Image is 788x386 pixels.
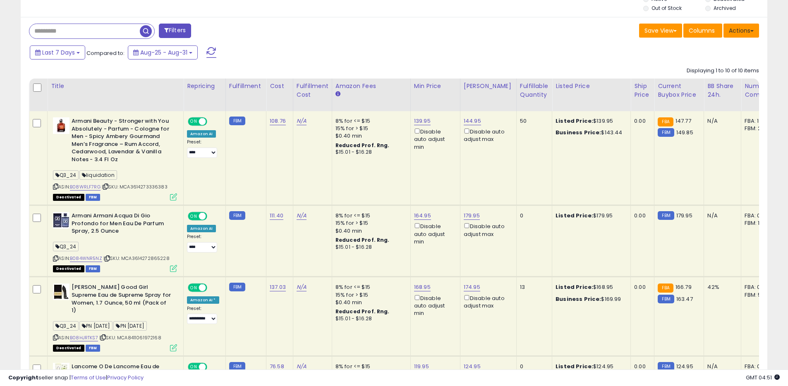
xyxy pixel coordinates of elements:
[335,315,404,322] div: $15.01 - $16.28
[335,284,404,291] div: 8% for <= $15
[53,284,69,300] img: 41BUrKvq9JS._SL40_.jpg
[414,127,454,151] div: Disable auto adjust min
[72,117,172,165] b: Armani Beauty - Stronger with You Absolutely - Parfum - Cologne for Men - Spicy Ambery Gourmand M...
[707,82,738,99] div: BB Share 24h.
[335,132,404,140] div: $0.40 min
[335,149,404,156] div: $15.01 - $16.28
[634,212,648,219] div: 0.00
[86,345,101,352] span: FBM
[335,227,404,235] div: $0.40 min
[556,117,624,125] div: $139.95
[687,67,759,75] div: Displaying 1 to 10 of 10 items
[53,170,79,180] span: Q3_24
[658,82,700,99] div: Current Buybox Price
[675,283,692,291] span: 166.79
[464,222,510,238] div: Disable auto adjust max
[745,212,772,219] div: FBA: 0
[658,295,674,303] small: FBM
[270,117,286,125] a: 108.76
[414,283,431,291] a: 168.95
[86,49,125,57] span: Compared to:
[229,82,263,91] div: Fulfillment
[556,212,624,219] div: $179.95
[335,117,404,125] div: 8% for <= $15
[335,91,340,98] small: Amazon Fees.
[556,212,593,219] b: Listed Price:
[464,127,510,143] div: Disable auto adjust max
[79,170,117,180] span: liquidation
[746,374,780,381] span: 2025-09-8 04:51 GMT
[189,118,199,125] span: ON
[53,194,84,201] span: All listings that are unavailable for purchase on Amazon for any reason other than out-of-stock
[676,295,693,303] span: 163.47
[683,24,722,38] button: Columns
[187,234,219,253] div: Preset:
[159,24,191,38] button: Filters
[745,219,772,227] div: FBM: 1
[335,244,404,251] div: $15.01 - $16.28
[520,82,548,99] div: Fulfillable Quantity
[520,117,546,125] div: 50
[707,117,735,125] div: N/A
[335,308,390,315] b: Reduced Prof. Rng.
[556,283,593,291] b: Listed Price:
[464,283,480,291] a: 174.95
[464,82,513,91] div: [PERSON_NAME]
[53,212,177,271] div: ASIN:
[556,82,627,91] div: Listed Price
[187,82,222,91] div: Repricing
[335,291,404,299] div: 15% for > $15
[270,82,290,91] div: Cost
[189,213,199,220] span: ON
[70,255,102,262] a: B084WNR5NZ
[335,82,407,91] div: Amazon Fees
[335,142,390,149] b: Reduced Prof. Rng.
[53,345,84,352] span: All listings that are unavailable for purchase on Amazon for any reason other than out-of-stock
[745,284,772,291] div: FBA: 0
[335,299,404,306] div: $0.40 min
[464,212,480,220] a: 179.95
[187,296,219,304] div: Amazon AI *
[658,117,673,126] small: FBA
[414,212,431,220] a: 164.95
[634,82,651,99] div: Ship Price
[335,236,390,243] b: Reduced Prof. Rng.
[556,129,624,136] div: $143.44
[634,284,648,291] div: 0.00
[8,374,38,381] strong: Copyright
[556,295,624,303] div: $169.99
[71,374,106,381] a: Terms of Use
[658,128,674,137] small: FBM
[414,222,454,245] div: Disable auto adjust min
[53,284,177,350] div: ASIN:
[229,283,245,291] small: FBM
[187,225,216,232] div: Amazon AI
[297,82,328,99] div: Fulfillment Cost
[556,117,593,125] b: Listed Price:
[206,118,219,125] span: OFF
[53,117,69,134] img: 31InTEITxNL._SL40_.jpg
[53,212,69,229] img: 416f1za1ChL._SL40_.jpg
[520,284,546,291] div: 13
[86,265,101,272] span: FBM
[30,45,85,60] button: Last 7 Days
[658,211,674,220] small: FBM
[745,125,772,132] div: FBM: 2
[651,5,682,12] label: Out of Stock
[676,212,692,219] span: 179.95
[229,117,245,125] small: FBM
[297,117,307,125] a: N/A
[723,24,759,38] button: Actions
[675,117,691,125] span: 147.77
[634,117,648,125] div: 0.00
[103,255,170,262] span: | SKU: MCA3614272865228
[99,334,161,341] span: | SKU: MCA8411061972168
[53,265,84,272] span: All listings that are unavailable for purchase on Amazon for any reason other than out-of-stock
[102,183,168,190] span: | SKU: MCA3614273336383
[676,129,693,136] span: 149.85
[70,334,98,341] a: B08HJRTKS7
[464,293,510,310] div: Disable auto adjust max
[556,284,624,291] div: $168.95
[206,213,219,220] span: OFF
[639,24,682,38] button: Save View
